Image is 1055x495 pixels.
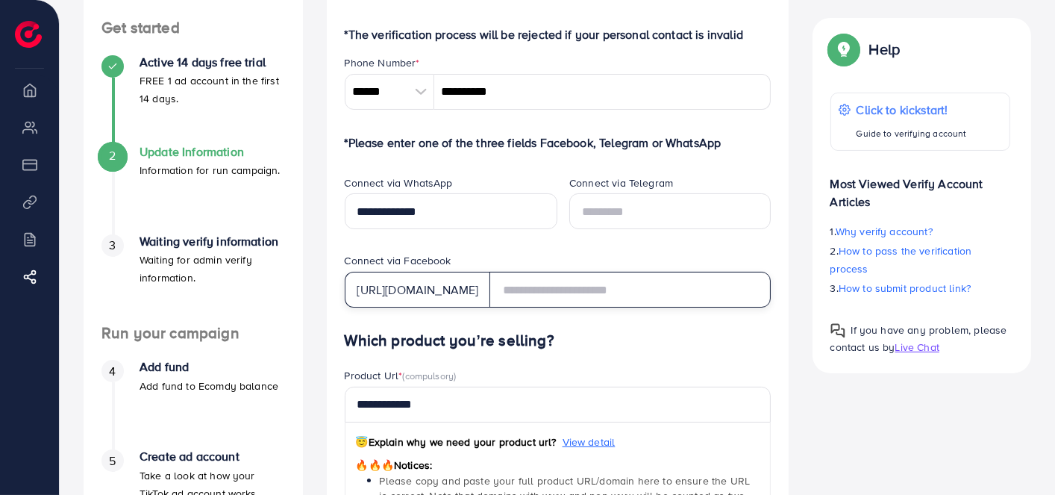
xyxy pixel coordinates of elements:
[830,36,857,63] img: Popup guide
[830,323,845,338] img: Popup guide
[140,145,281,159] h4: Update Information
[109,237,116,254] span: 3
[356,458,433,473] span: Notices:
[830,279,1011,297] p: 3.
[84,360,303,449] li: Add fund
[356,435,557,449] span: Explain why we need your product url?
[140,377,278,395] p: Add fund to Ecomdy balance
[140,449,285,464] h4: Create ad account
[992,428,1044,484] iframe: Chat
[895,340,939,355] span: Live Chat
[84,145,303,234] li: Update Information
[109,147,116,164] span: 2
[839,281,971,296] span: How to submit product link?
[345,331,771,350] h4: Which product you’re selling?
[345,134,771,152] p: *Please enter one of the three fields Facebook, Telegram or WhatsApp
[15,21,42,48] img: logo
[345,272,491,308] div: [URL][DOMAIN_NAME]
[356,458,394,473] span: 🔥🔥🔥
[84,234,303,324] li: Waiting verify information
[830,222,1011,240] p: 1.
[345,25,771,43] p: *The verification process will be rejected if your personal contact is invalid
[84,324,303,343] h4: Run your campaign
[345,55,420,70] label: Phone Number
[140,55,285,69] h4: Active 14 days free trial
[830,163,1011,211] p: Most Viewed Verify Account Articles
[140,72,285,108] p: FREE 1 ad account in the first 14 days.
[140,251,285,287] p: Waiting for admin verify information.
[830,242,1011,278] p: 2.
[356,435,369,449] span: 😇
[857,101,967,119] p: Click to kickstart!
[345,175,453,190] label: Connect via WhatsApp
[140,360,278,374] h4: Add fund
[402,369,456,382] span: (compulsory)
[140,161,281,179] p: Information for run campaign.
[109,452,116,470] span: 5
[345,253,451,268] label: Connect via Facebook
[109,363,116,380] span: 4
[563,435,616,449] span: View detail
[140,234,285,249] h4: Waiting verify information
[84,19,303,37] h4: Get started
[869,40,901,58] p: Help
[84,55,303,145] li: Active 14 days free trial
[345,368,457,383] label: Product Url
[836,224,933,239] span: Why verify account?
[857,125,967,143] p: Guide to verifying account
[830,323,1007,355] span: If you have any problem, please contact us by
[569,175,673,190] label: Connect via Telegram
[830,243,972,276] span: How to pass the verification process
